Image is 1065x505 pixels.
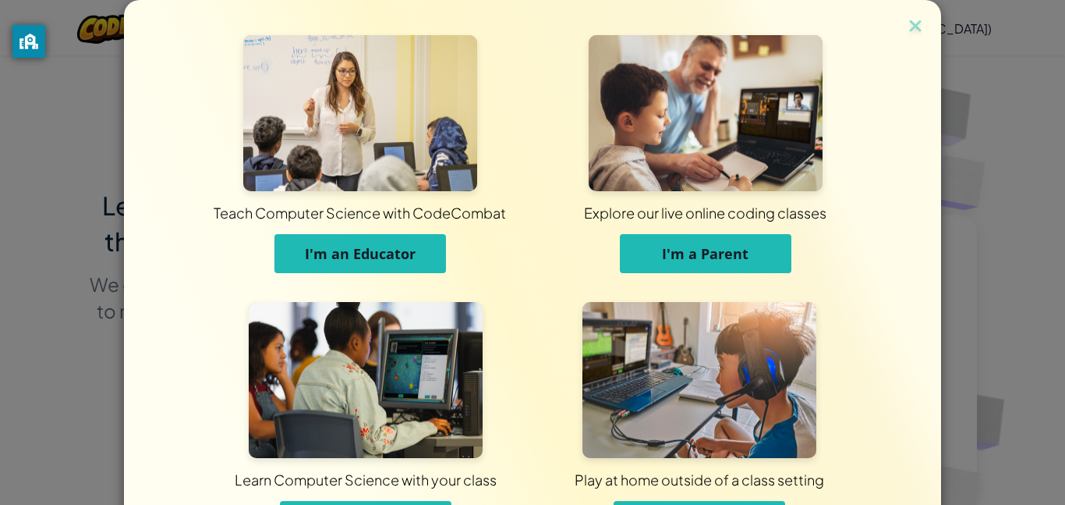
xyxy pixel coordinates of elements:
button: I'm a Parent [620,234,791,273]
span: I'm an Educator [305,244,416,263]
img: For Parents [589,35,823,191]
img: For Educators [243,35,477,191]
span: I'm a Parent [662,244,748,263]
img: close icon [905,16,925,39]
img: For Individuals [582,302,816,458]
button: I'm an Educator [274,234,446,273]
img: For Students [249,302,483,458]
button: privacy banner [12,25,45,58]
